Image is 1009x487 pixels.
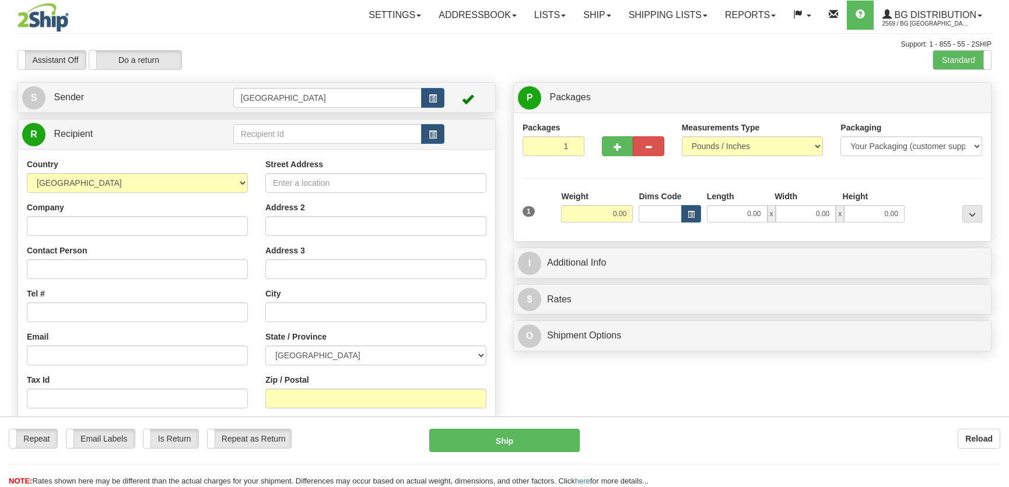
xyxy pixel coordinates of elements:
[965,434,993,443] b: Reload
[430,1,525,30] a: Addressbook
[962,205,982,223] div: ...
[525,1,574,30] a: Lists
[958,429,1000,449] button: Reload
[523,206,535,217] span: 1
[707,190,734,202] label: Length
[682,122,760,133] label: Measurements Type
[18,51,86,69] label: Assistant Off
[639,190,681,202] label: Dims Code
[518,86,987,110] a: P Packages
[518,288,987,312] a: $Rates
[27,245,87,256] label: Contact Person
[429,429,580,452] button: Ship
[22,86,45,110] span: S
[66,429,135,448] label: Email Labels
[143,429,198,448] label: Is Return
[27,374,50,386] label: Tax Id
[27,331,48,343] label: Email
[265,173,486,193] input: Enter a location
[54,92,84,102] span: Sender
[518,86,541,110] span: P
[265,158,323,170] label: Street Address
[22,122,210,146] a: R Recipient
[518,324,541,348] span: O
[233,124,422,144] input: Recipient Id
[17,40,992,50] div: Support: 1 - 855 - 55 - 2SHIP
[27,288,45,299] label: Tel #
[518,252,541,275] span: I
[882,18,970,30] span: 2569 / BG [GEOGRAPHIC_DATA] (PRINCIPAL)
[9,429,57,448] label: Repeat
[768,205,776,223] span: x
[265,331,327,343] label: State / Province
[933,51,991,69] label: Standard
[982,184,1008,303] iframe: chat widget
[22,86,233,110] a: S Sender
[233,88,422,108] input: Sender Id
[523,122,560,133] label: Packages
[9,477,32,485] span: NOTE:
[561,190,588,202] label: Weight
[27,202,64,213] label: Company
[265,374,309,386] label: Zip / Postal
[620,1,716,30] a: Shipping lists
[27,158,58,170] label: Country
[575,477,590,485] a: here
[874,1,991,30] a: BG Distribution 2569 / BG [GEOGRAPHIC_DATA] (PRINCIPAL)
[265,288,281,299] label: City
[549,92,590,102] span: Packages
[17,3,69,32] img: logo2569.jpg
[89,51,181,69] label: Do a return
[518,288,541,311] span: $
[775,190,797,202] label: Width
[574,1,619,30] a: Ship
[518,324,987,348] a: OShipment Options
[836,205,844,223] span: x
[208,429,291,448] label: Repeat as Return
[840,122,881,133] label: Packaging
[22,123,45,146] span: R
[265,245,305,256] label: Address 3
[54,129,93,139] span: Recipient
[360,1,430,30] a: Settings
[265,202,305,213] label: Address 2
[843,190,868,202] label: Height
[892,10,976,20] span: BG Distribution
[518,251,987,275] a: IAdditional Info
[716,1,784,30] a: Reports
